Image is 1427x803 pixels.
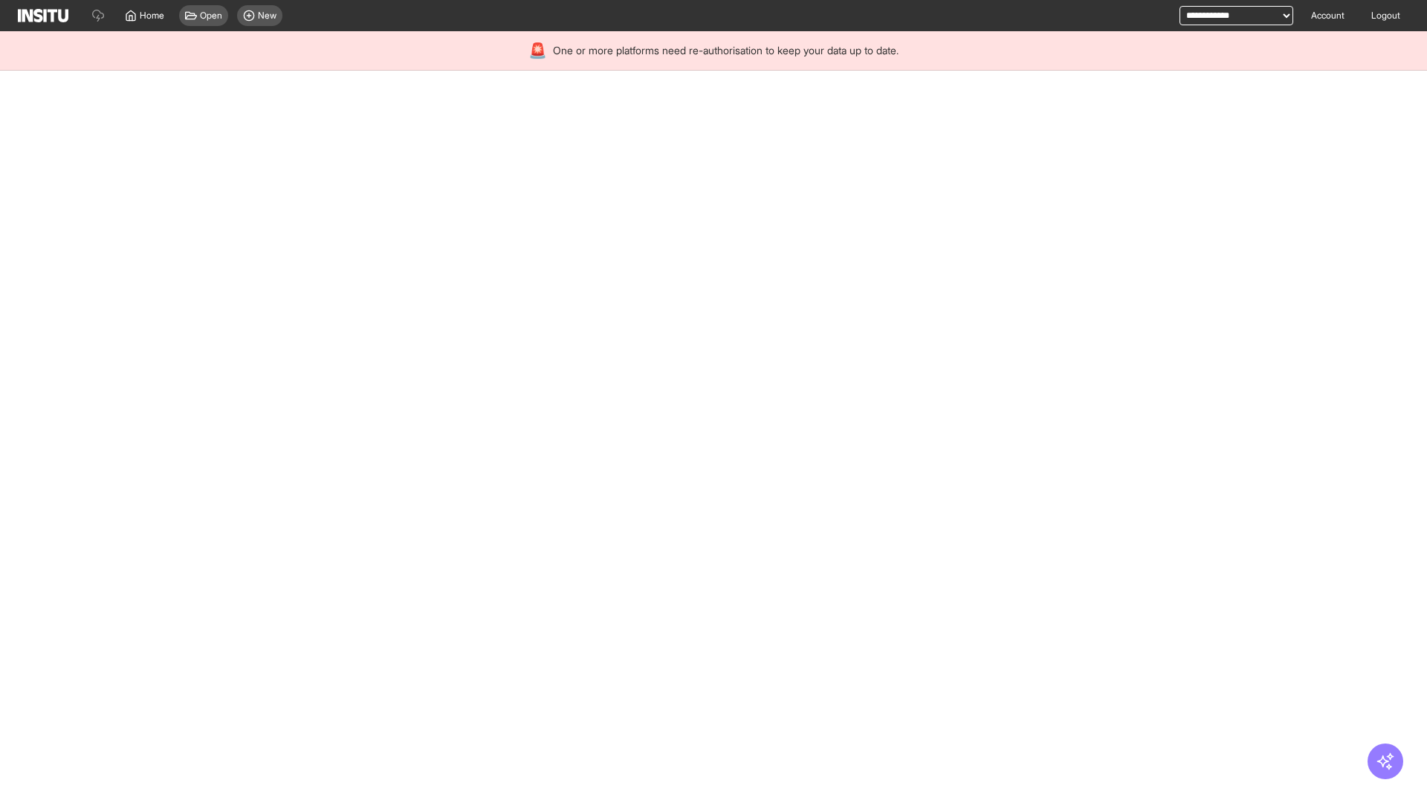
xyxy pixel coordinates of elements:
[258,10,276,22] span: New
[528,40,547,61] div: 🚨
[553,43,899,58] span: One or more platforms need re-authorisation to keep your data up to date.
[140,10,164,22] span: Home
[200,10,222,22] span: Open
[18,9,68,22] img: Logo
